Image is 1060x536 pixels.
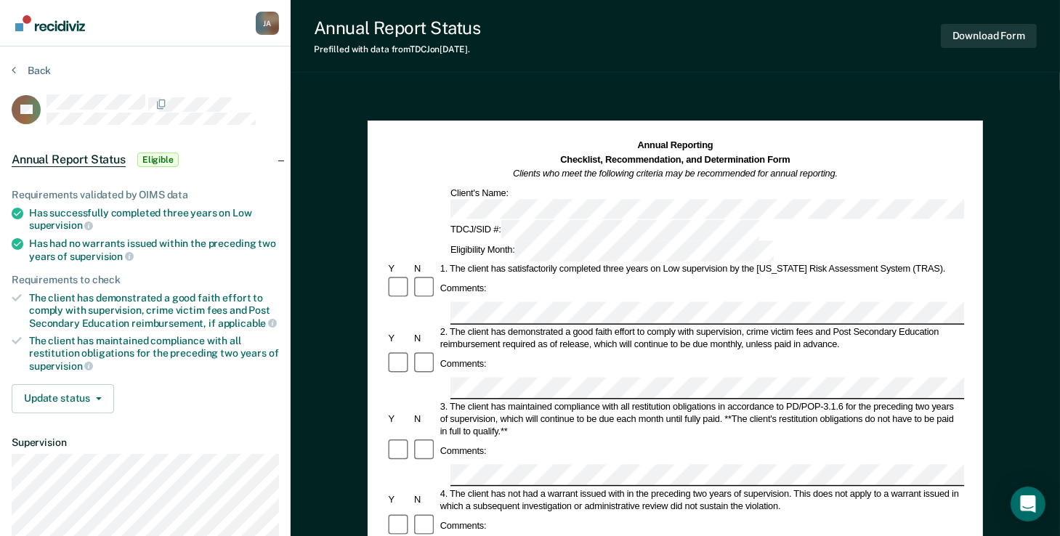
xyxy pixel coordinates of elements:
[412,494,438,506] div: N
[12,189,279,201] div: Requirements validated by OIMS data
[448,241,775,261] div: Eligibility Month:
[29,237,279,262] div: Has had no warrants issued within the preceding two years of
[438,325,964,350] div: 2. The client has demonstrated a good faith effort to comply with supervision, crime victim fees ...
[314,44,480,54] div: Prefilled with data from TDCJ on [DATE] .
[12,384,114,413] button: Update status
[438,400,964,437] div: 3. The client has maintained compliance with all restitution obligations in accordance to PD/POP-...
[387,413,413,425] div: Y
[438,263,964,275] div: 1. The client has satisfactorily completed three years on Low supervision by the [US_STATE] Risk ...
[637,140,713,150] strong: Annual Reporting
[438,283,488,295] div: Comments:
[29,335,279,372] div: The client has maintained compliance with all restitution obligations for the preceding two years of
[256,12,279,35] button: Profile dropdown button
[137,153,179,167] span: Eligible
[29,360,93,372] span: supervision
[12,153,126,167] span: Annual Report Status
[1011,487,1045,521] div: Open Intercom Messenger
[412,413,438,425] div: N
[438,487,964,512] div: 4. The client has not had a warrant issued with in the preceding two years of supervision. This d...
[12,436,279,449] dt: Supervision
[29,219,93,231] span: supervision
[941,24,1037,48] button: Download Form
[387,331,413,344] div: Y
[448,221,761,241] div: TDCJ/SID #:
[70,251,134,262] span: supervision
[256,12,279,35] div: J A
[29,207,279,232] div: Has successfully completed three years on Low
[412,331,438,344] div: N
[387,263,413,275] div: Y
[218,317,277,329] span: applicable
[513,168,838,179] em: Clients who meet the following criteria may be recommended for annual reporting.
[29,292,279,329] div: The client has demonstrated a good faith effort to comply with supervision, crime victim fees and...
[314,17,480,38] div: Annual Report Status
[438,357,488,370] div: Comments:
[438,445,488,458] div: Comments:
[15,15,85,31] img: Recidiviz
[12,64,51,77] button: Back
[387,494,413,506] div: Y
[412,263,438,275] div: N
[560,155,790,165] strong: Checklist, Recommendation, and Determination Form
[12,274,279,286] div: Requirements to check
[438,520,488,532] div: Comments:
